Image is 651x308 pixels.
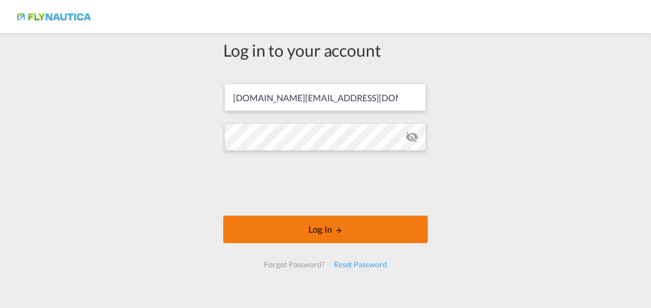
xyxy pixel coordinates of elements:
[260,255,329,274] div: Forgot Password?
[16,4,91,29] img: 9ba71a70730211f0938d81abc5cb9893.png
[329,255,391,274] div: Reset Password
[223,38,428,62] div: Log in to your account
[223,216,428,243] button: LOGIN
[224,84,426,111] input: Enter email/phone number
[405,130,418,144] md-icon: icon-eye-off
[242,162,409,205] iframe: reCAPTCHA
